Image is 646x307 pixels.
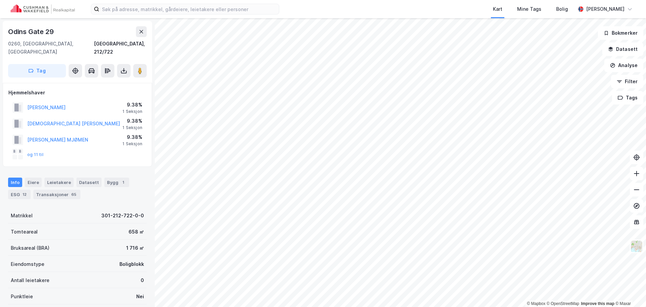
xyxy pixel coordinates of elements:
[8,26,55,37] div: Odins Gate 29
[604,59,643,72] button: Analyse
[94,40,147,56] div: [GEOGRAPHIC_DATA], 212/722
[136,293,144,301] div: Nei
[8,40,94,56] div: 0260, [GEOGRAPHIC_DATA], [GEOGRAPHIC_DATA]
[493,5,502,13] div: Kart
[120,179,127,186] div: 1
[11,260,44,268] div: Eiendomstype
[99,4,279,14] input: Søk på adresse, matrikkel, gårdeiere, leietakere eller personer
[21,191,28,198] div: 12
[612,275,646,307] div: Kontrollprogram for chat
[70,191,78,198] div: 65
[8,89,146,97] div: Hjemmelshaver
[517,5,541,13] div: Mine Tags
[611,75,643,88] button: Filter
[8,64,66,78] button: Tag
[126,244,144,252] div: 1 716 ㎡
[44,178,74,187] div: Leietakere
[122,133,142,141] div: 9.38%
[76,178,102,187] div: Datasett
[556,5,568,13] div: Bolig
[630,240,643,253] img: Z
[33,190,80,199] div: Transaksjoner
[119,260,144,268] div: Boligblokk
[141,276,144,284] div: 0
[8,190,31,199] div: ESG
[527,301,545,306] a: Mapbox
[122,101,142,109] div: 9.38%
[11,4,75,14] img: cushman-wakefield-realkapital-logo.202ea83816669bd177139c58696a8fa1.svg
[612,275,646,307] iframe: Chat Widget
[122,125,142,130] div: 1 Seksjon
[122,109,142,114] div: 1 Seksjon
[25,178,42,187] div: Eiere
[586,5,624,13] div: [PERSON_NAME]
[598,26,643,40] button: Bokmerker
[122,141,142,147] div: 1 Seksjon
[11,293,33,301] div: Punktleie
[612,91,643,104] button: Tags
[11,276,49,284] div: Antall leietakere
[11,228,38,236] div: Tomteareal
[8,178,22,187] div: Info
[11,244,49,252] div: Bruksareal (BRA)
[581,301,614,306] a: Improve this map
[129,228,144,236] div: 658 ㎡
[547,301,579,306] a: OpenStreetMap
[11,212,33,220] div: Matrikkel
[122,117,142,125] div: 9.38%
[101,212,144,220] div: 301-212-722-0-0
[104,178,129,187] div: Bygg
[602,42,643,56] button: Datasett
